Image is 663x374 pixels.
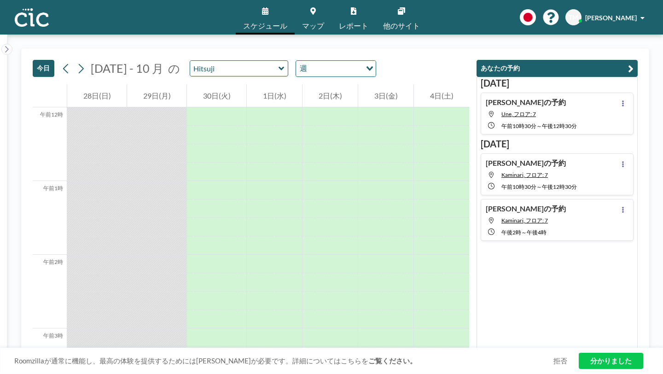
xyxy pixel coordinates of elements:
[168,61,180,75] font: の
[263,91,286,100] font: 1日(水)
[481,64,520,72] font: あなたの予約
[43,332,63,339] font: 午前3時
[501,229,521,236] font: 午後2時
[536,183,542,190] font: ～
[542,123,577,129] font: 午後12時30分
[501,183,536,190] font: 午前10時30分
[15,8,49,27] img: 組織ロゴ
[585,14,637,22] font: [PERSON_NAME]
[43,258,63,265] font: 午前2時
[37,64,50,72] font: 今日
[521,229,527,236] font: ～
[300,64,307,72] font: 週
[243,21,287,30] font: スケジュール
[91,61,163,75] font: [DATE] - 10 月
[368,356,417,365] a: ご覧ください。
[302,21,324,30] font: マップ
[501,123,536,129] font: 午前10時30分
[486,204,566,213] font: [PERSON_NAME]の予約
[569,13,578,21] font: TM
[319,91,342,100] font: 2日(木)
[527,229,547,236] font: 午後4時
[40,111,63,118] font: 午前12時
[542,183,577,190] font: 午後12時30分
[339,21,368,30] font: レポート
[374,91,398,100] font: 3日(金)
[501,111,536,117] span: このリソースは存在しないか有効です。確認してください
[486,98,566,106] font: [PERSON_NAME]の予約
[33,60,54,77] button: 今日
[296,61,376,76] div: オプションを検索
[43,185,63,192] font: 午前1時
[83,91,111,100] font: 28日(日)
[481,77,509,88] font: [DATE]
[501,217,548,224] span: このリソースは存在しないか有効です。確認してください
[383,21,420,30] font: 他のサイト
[14,356,368,365] font: Roomzillaが通常に機能し、最高の体験を提供するためには[PERSON_NAME]が必要です。詳細についてはこちらを
[310,63,361,75] input: オプションを検索
[553,356,567,365] font: 拒否
[203,91,231,100] font: 30日(火)
[486,158,566,167] font: [PERSON_NAME]の予約
[481,138,509,149] font: [DATE]
[501,171,548,178] span: このリソースは存在しないか有効です。確認してください
[590,356,632,365] font: 分かりました
[553,356,567,365] a: 拒否
[430,91,454,100] font: 4日(土)
[477,60,638,77] button: あなたの予約
[143,91,171,100] font: 29日(月)
[536,123,542,129] font: ～
[190,61,279,76] input: ひつじ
